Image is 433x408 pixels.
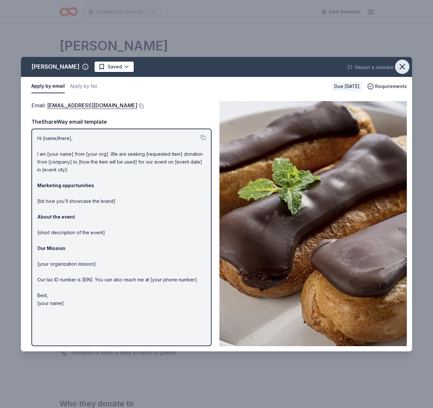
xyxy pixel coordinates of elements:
span: Saved [108,63,122,71]
strong: About the event [37,214,75,220]
div: TheShareWay email template [31,117,212,126]
p: Hi [name/there], I am [your name] from [your org]. We are seeking [requested item] donation from ... [37,134,206,307]
button: Report a mistake [347,63,394,71]
button: Saved [94,61,134,73]
button: Apply by fax [70,80,97,93]
div: Due [DATE] [332,82,362,91]
span: Email : [31,102,137,109]
strong: Marketing opportunities [37,183,94,188]
button: Requirements [367,82,407,90]
a: [EMAIL_ADDRESS][DOMAIN_NAME] [47,101,137,110]
img: Image for King Kullen [219,101,407,346]
button: Apply by email [31,80,65,93]
span: Requirements [375,82,407,90]
strong: Our Mission [37,245,65,251]
div: [PERSON_NAME] [31,62,79,72]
